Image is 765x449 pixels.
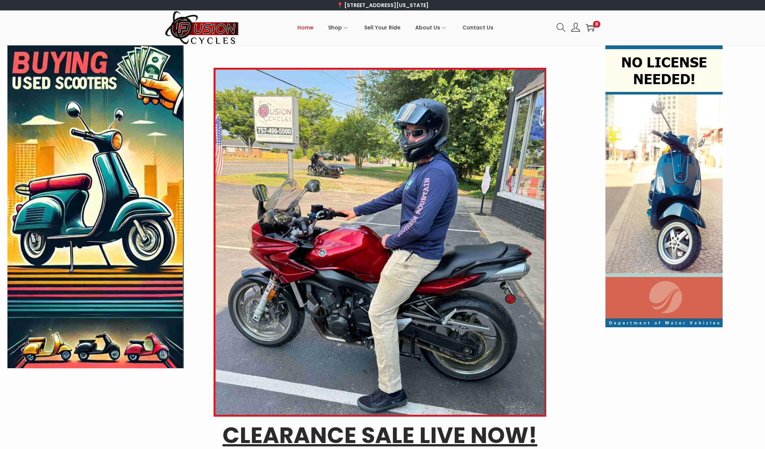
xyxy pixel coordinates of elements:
[586,23,595,32] a: 0
[415,18,440,37] span: About Us
[328,18,342,37] span: Shop
[165,10,239,45] img: Woostify retina logo
[364,11,400,44] a: Sell Your Ride
[462,11,493,44] a: Contact Us
[297,18,313,37] span: Home
[328,11,349,44] a: Shop
[239,11,551,44] nav: Primary navigation
[337,1,429,9] a: 📍 [STREET_ADDRESS][US_STATE]
[462,18,493,37] span: Contact Us
[297,11,313,44] a: Home
[364,18,400,37] span: Sell Your Ride
[415,11,448,44] a: About Us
